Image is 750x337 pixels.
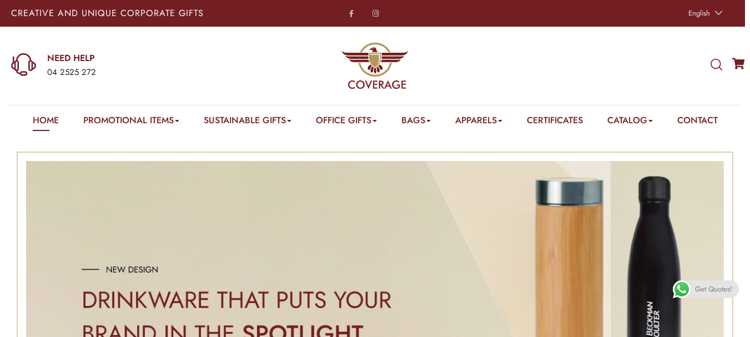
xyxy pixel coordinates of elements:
a: Bags [401,114,431,131]
a: Apparels [455,114,502,131]
a: Certificates [527,114,583,131]
a: Home [33,114,59,131]
div: 04 2525 272 [47,66,245,80]
span: English [688,8,710,18]
a: NEED HELP [47,52,245,64]
a: Catalog [607,114,653,131]
a: English [683,6,726,21]
a: Office Gifts [316,114,377,131]
a: Promotional Items [83,114,179,131]
a: Sustainable Gifts [204,114,291,131]
span: Get Quotes! [695,280,732,298]
a: Contact [677,114,718,131]
p: Creative and Unique Corporate Gifts [11,9,294,18]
